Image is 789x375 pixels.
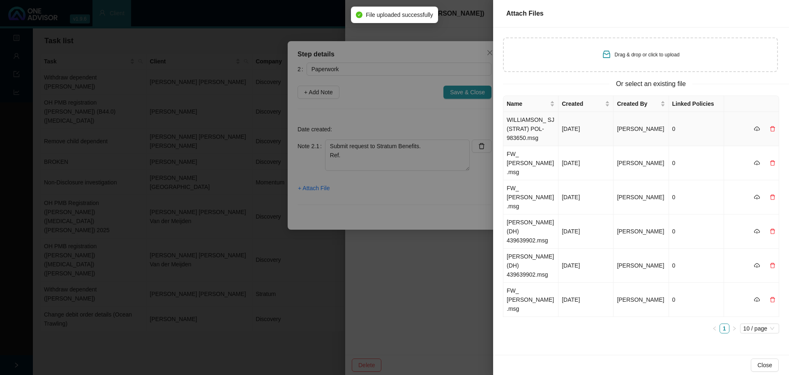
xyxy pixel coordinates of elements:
[770,297,775,303] span: delete
[503,214,558,249] td: [PERSON_NAME] (DH) 439639902.msg
[669,146,724,180] td: 0
[617,126,664,132] span: [PERSON_NAME]
[617,194,664,200] span: [PERSON_NAME]
[710,324,720,333] li: Previous Page
[754,160,760,166] span: cloud-download
[669,112,724,146] td: 0
[617,228,664,235] span: [PERSON_NAME]
[558,112,614,146] td: [DATE]
[754,194,760,200] span: cloud-download
[754,228,760,234] span: cloud-download
[558,146,614,180] td: [DATE]
[770,194,775,200] span: delete
[740,324,779,333] div: Page Size
[507,99,548,108] span: Name
[617,99,658,108] span: Created By
[754,297,760,303] span: cloud-download
[729,324,739,333] li: Next Page
[562,99,603,108] span: Created
[732,326,737,331] span: right
[617,262,664,269] span: [PERSON_NAME]
[669,180,724,214] td: 0
[506,10,544,17] span: Attach Files
[770,263,775,268] span: delete
[751,359,779,372] button: Close
[614,96,669,112] th: Created By
[503,283,558,317] td: FW_ [PERSON_NAME].msg
[712,326,717,331] span: left
[356,12,362,18] span: check-circle
[558,180,614,214] td: [DATE]
[558,249,614,283] td: [DATE]
[366,10,433,19] span: File uploaded successfully
[615,52,680,58] span: Drag & drop or click to upload
[503,112,558,146] td: WILLIAMSON_ SJ (STRAT) POL-983650.msg
[609,79,692,89] span: Or select an existing file
[720,324,729,333] a: 1
[754,263,760,268] span: cloud-download
[770,160,775,166] span: delete
[720,324,729,333] li: 1
[757,361,772,370] span: Close
[558,96,614,112] th: Created
[669,214,724,249] td: 0
[669,283,724,317] td: 0
[503,249,558,283] td: [PERSON_NAME] (DH) 439639902.msg
[729,324,739,333] button: right
[503,96,558,112] th: Name
[503,146,558,180] td: FW_ [PERSON_NAME].msg
[558,283,614,317] td: [DATE]
[503,180,558,214] td: FW_ [PERSON_NAME].msg
[669,96,724,112] th: Linked Policies
[602,49,611,59] span: inbox
[770,228,775,234] span: delete
[617,160,664,166] span: [PERSON_NAME]
[710,324,720,333] button: left
[754,126,760,132] span: cloud-download
[669,249,724,283] td: 0
[743,324,776,333] span: 10 / page
[558,214,614,249] td: [DATE]
[770,126,775,132] span: delete
[617,296,664,303] span: [PERSON_NAME]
